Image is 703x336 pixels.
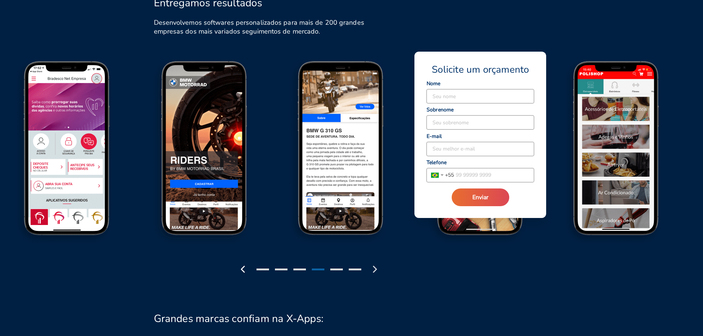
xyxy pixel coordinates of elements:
h6: Desenvolvemos softwares personalizados para mais de 200 grandes empresas dos mais variados seguim... [154,18,371,36]
img: BMW Screen 1 [137,59,275,250]
input: 99 99999 9999 [454,168,534,182]
input: Seu nome [427,89,534,103]
span: Enviar [472,193,489,201]
img: BMW Screen 2 [275,59,412,250]
h2: Grandes marcas confiam na X-Apps: [154,312,324,325]
span: + 55 [445,171,454,179]
input: Seu sobrenome [427,115,534,129]
button: Enviar [452,188,509,206]
img: Polishop Screen 1 [412,59,549,250]
input: Seu melhor e-mail [427,142,534,156]
img: Polishop Screen 2 [549,59,686,250]
span: Solicite um orçamento [432,63,529,76]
